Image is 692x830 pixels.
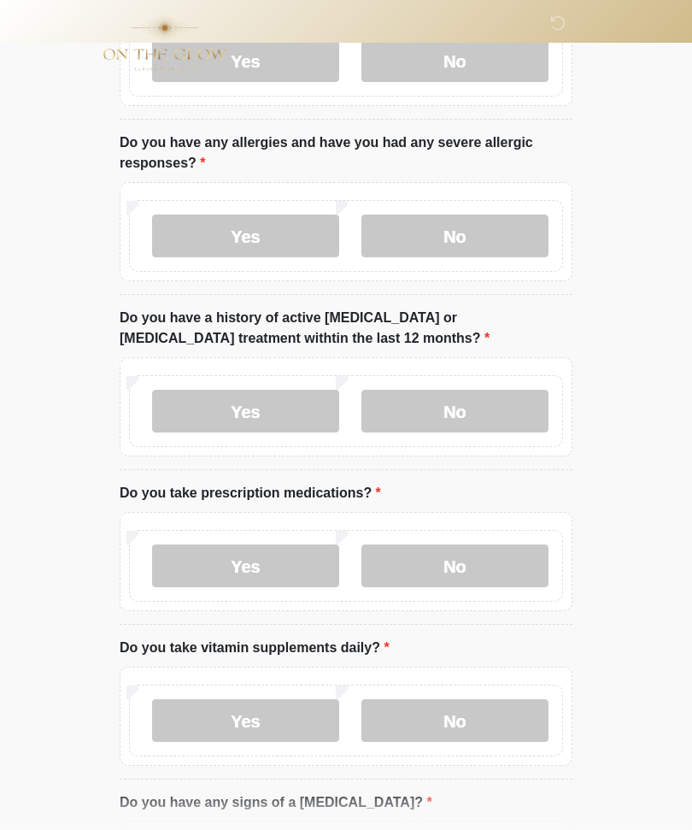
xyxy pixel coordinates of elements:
[361,391,548,433] label: No
[120,309,572,350] label: Do you have a history of active [MEDICAL_DATA] or [MEDICAL_DATA] treatment withtin the last 12 mo...
[152,700,339,743] label: Yes
[361,545,548,588] label: No
[152,391,339,433] label: Yes
[103,13,227,73] img: On The Glow Logo
[120,639,390,659] label: Do you take vitamin supplements daily?
[120,484,381,504] label: Do you take prescription medications?
[120,133,572,174] label: Do you have any allergies and have you had any severe allergic responses?
[361,215,548,258] label: No
[152,545,339,588] label: Yes
[120,793,432,814] label: Do you have any signs of a [MEDICAL_DATA]?
[152,215,339,258] label: Yes
[361,700,548,743] label: No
